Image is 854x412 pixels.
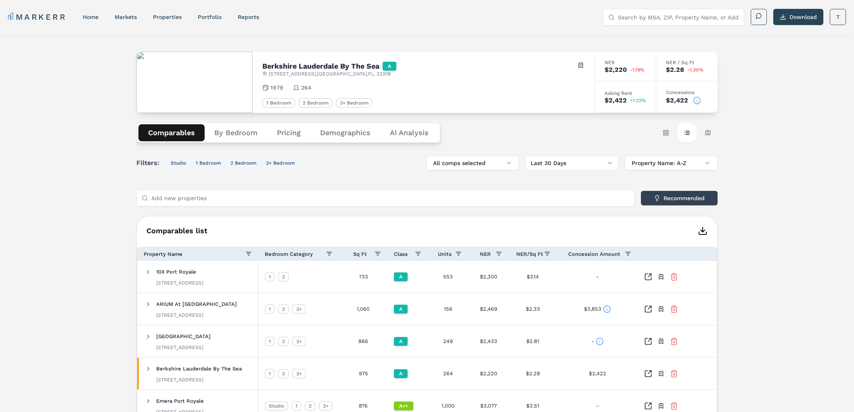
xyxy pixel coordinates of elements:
[666,67,684,73] div: $2.28
[336,98,373,108] div: 3+ Bedroom
[480,251,491,257] span: NER
[630,67,645,72] span: -1.19%
[153,14,182,20] a: properties
[265,304,275,314] div: 1
[147,227,207,234] span: Comparables list
[605,60,646,65] div: NER
[262,63,379,70] h2: Berkshire Lauderdale By The Sea
[205,124,267,141] button: By Bedroom
[394,251,408,257] span: Class
[468,293,509,325] div: $2,469
[265,401,288,411] div: Studio
[509,325,557,357] div: $2.81
[156,344,211,351] div: [STREET_ADDRESS]
[468,261,509,293] div: $2,300
[644,273,652,281] a: Inspect Comparables
[625,156,718,170] button: Property Name: A-Z
[227,158,260,168] button: 2 Bedroom
[339,325,387,357] div: 866
[144,251,182,257] span: Property Name
[156,376,242,383] div: [STREET_ADDRESS]
[167,158,189,168] button: Studio
[630,98,646,103] span: +1.22%
[605,97,627,104] div: $2,422
[509,261,557,293] div: $3.14
[584,301,611,317] div: $3,853
[263,158,298,168] button: 3+ Bedroom
[568,251,620,257] span: Concession Amount
[830,9,846,25] button: T
[428,293,468,325] div: 156
[426,156,519,170] button: All comps selected
[156,301,237,307] span: ARIUM At [GEOGRAPHIC_DATA]
[468,358,509,389] div: $2,220
[292,337,306,346] div: 3+
[641,191,718,205] button: Recommended
[270,84,283,92] span: 1979
[428,261,468,293] div: 553
[262,98,295,108] div: 1 Bedroom
[687,67,703,72] span: -1.30%
[836,13,840,21] span: T
[644,305,652,313] a: Inspect Comparables
[339,293,387,325] div: 1,060
[269,71,391,77] span: [STREET_ADDRESS] , [GEOGRAPHIC_DATA] , FL , 33308
[438,251,452,257] span: Units
[618,9,739,25] input: Search by MSA, ZIP, Property Name, or Address
[278,272,289,282] div: 2
[305,401,316,411] div: 2
[238,14,259,20] a: reports
[773,9,823,25] button: Download
[198,14,222,20] a: Portfolio
[380,124,438,141] button: AI Analysis
[265,369,275,379] div: 1
[339,358,387,389] div: 975
[151,190,629,206] input: Add new properties
[156,366,242,372] span: Berkshire Lauderdale By The Sea
[278,304,289,314] div: 2
[339,261,387,293] div: 733
[83,14,98,20] a: home
[468,325,509,357] div: $2,433
[8,11,67,23] a: MARKERR
[138,124,205,141] button: Comparables
[156,398,204,404] span: Emera Port Royale
[265,272,275,282] div: 1
[644,370,652,378] a: Inspect Comparables
[596,269,599,284] div: -
[136,158,164,168] span: Filters:
[301,84,312,92] span: 264
[319,401,333,411] div: 3+
[291,401,301,411] div: 1
[292,369,306,379] div: 3+
[156,280,203,286] div: [STREET_ADDRESS]
[156,333,211,339] span: [GEOGRAPHIC_DATA]
[299,98,333,108] div: 2 Bedroom
[265,337,275,346] div: 1
[394,337,408,346] div: A
[394,305,408,314] div: A
[666,60,708,65] div: NER / Sq Ft
[428,325,468,357] div: 249
[666,90,708,95] div: Concessions
[605,67,627,73] div: $2,220
[383,62,396,71] div: A
[156,312,237,318] div: [STREET_ADDRESS]
[428,358,468,389] div: 264
[394,402,413,410] div: A++
[516,251,543,257] span: NER/Sq Ft
[278,369,289,379] div: 2
[666,97,688,104] div: $2,422
[310,124,380,141] button: Demographics
[644,402,652,410] a: Inspect Comparables
[589,366,606,381] div: $2,422
[267,124,310,141] button: Pricing
[156,269,196,275] span: 10X Port Royale
[394,369,408,378] div: A
[509,358,557,389] div: $2.28
[265,251,313,257] span: Bedroom Category
[644,337,652,345] a: Inspect Comparables
[292,304,306,314] div: 3+
[353,251,367,257] span: Sq Ft
[591,333,604,349] div: -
